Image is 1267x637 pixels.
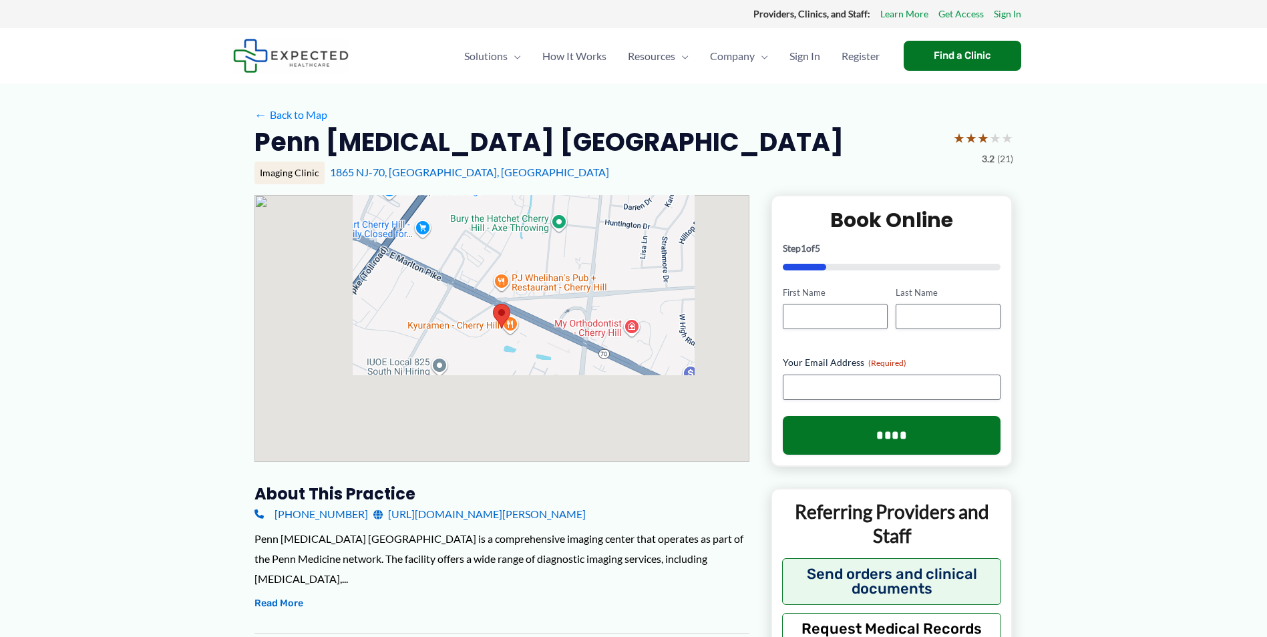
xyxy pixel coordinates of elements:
div: Imaging Clinic [254,162,325,184]
a: 1865 NJ-70, [GEOGRAPHIC_DATA], [GEOGRAPHIC_DATA] [330,166,609,178]
span: Menu Toggle [675,33,689,79]
button: Read More [254,596,303,612]
p: Step of [783,244,1001,253]
span: (Required) [868,358,906,368]
label: Last Name [896,286,1001,299]
span: Menu Toggle [508,33,521,79]
span: ★ [977,126,989,150]
a: Get Access [938,5,984,23]
a: ←Back to Map [254,105,327,125]
img: Expected Healthcare Logo - side, dark font, small [233,39,349,73]
a: Sign In [994,5,1021,23]
a: Register [831,33,890,79]
h2: Penn [MEDICAL_DATA] [GEOGRAPHIC_DATA] [254,126,844,158]
a: Learn More [880,5,928,23]
h3: About this practice [254,483,749,504]
span: Sign In [789,33,820,79]
strong: Providers, Clinics, and Staff: [753,8,870,19]
span: Company [710,33,755,79]
span: ★ [965,126,977,150]
a: ResourcesMenu Toggle [617,33,699,79]
span: ★ [1001,126,1013,150]
a: [URL][DOMAIN_NAME][PERSON_NAME] [373,504,586,524]
label: Your Email Address [783,356,1001,369]
span: ← [254,108,267,121]
div: Penn [MEDICAL_DATA] [GEOGRAPHIC_DATA] is a comprehensive imaging center that operates as part of ... [254,529,749,588]
span: (21) [997,150,1013,168]
a: How It Works [532,33,617,79]
span: Resources [628,33,675,79]
span: Register [842,33,880,79]
p: Referring Providers and Staff [782,499,1002,548]
span: ★ [953,126,965,150]
span: 3.2 [982,150,994,168]
a: [PHONE_NUMBER] [254,504,368,524]
nav: Primary Site Navigation [454,33,890,79]
a: Sign In [779,33,831,79]
a: CompanyMenu Toggle [699,33,779,79]
h2: Book Online [783,207,1001,233]
span: Menu Toggle [755,33,768,79]
span: ★ [989,126,1001,150]
a: Find a Clinic [904,41,1021,71]
span: 1 [801,242,806,254]
label: First Name [783,286,888,299]
a: SolutionsMenu Toggle [454,33,532,79]
span: How It Works [542,33,606,79]
span: Solutions [464,33,508,79]
span: 5 [815,242,820,254]
button: Send orders and clinical documents [782,558,1002,605]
